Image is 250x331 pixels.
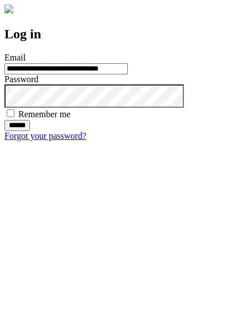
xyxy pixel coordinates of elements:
[4,131,86,141] a: Forgot your password?
[4,27,246,42] h2: Log in
[4,4,13,13] img: logo-4e3dc11c47720685a147b03b5a06dd966a58ff35d612b21f08c02c0306f2b779.png
[18,109,71,119] label: Remember me
[4,53,26,62] label: Email
[4,74,38,84] label: Password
